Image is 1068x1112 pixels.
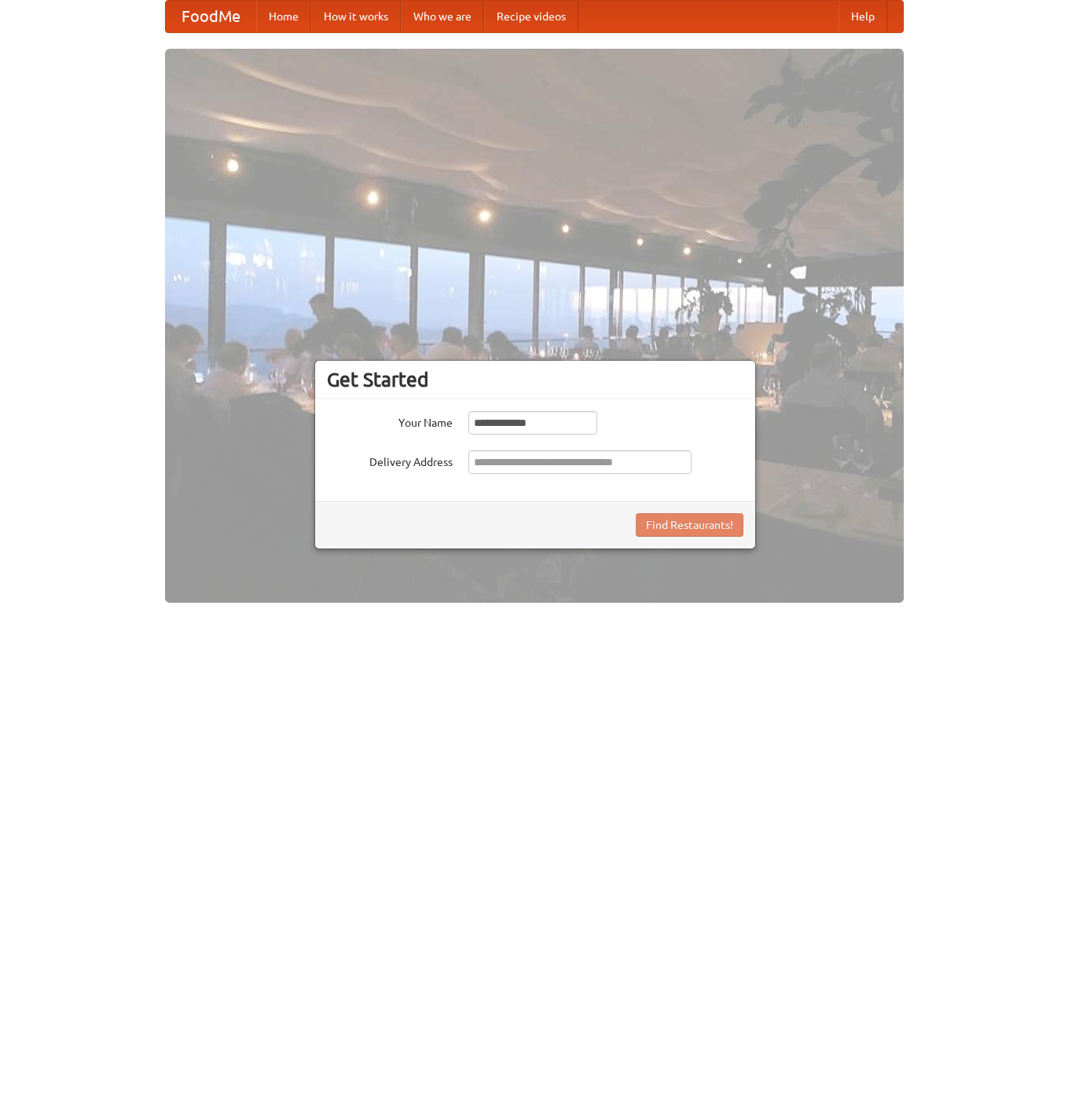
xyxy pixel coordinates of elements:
[636,513,743,537] button: Find Restaurants!
[327,411,453,431] label: Your Name
[401,1,484,32] a: Who we are
[327,368,743,391] h3: Get Started
[839,1,887,32] a: Help
[484,1,578,32] a: Recipe videos
[256,1,311,32] a: Home
[166,1,256,32] a: FoodMe
[311,1,401,32] a: How it works
[327,450,453,470] label: Delivery Address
